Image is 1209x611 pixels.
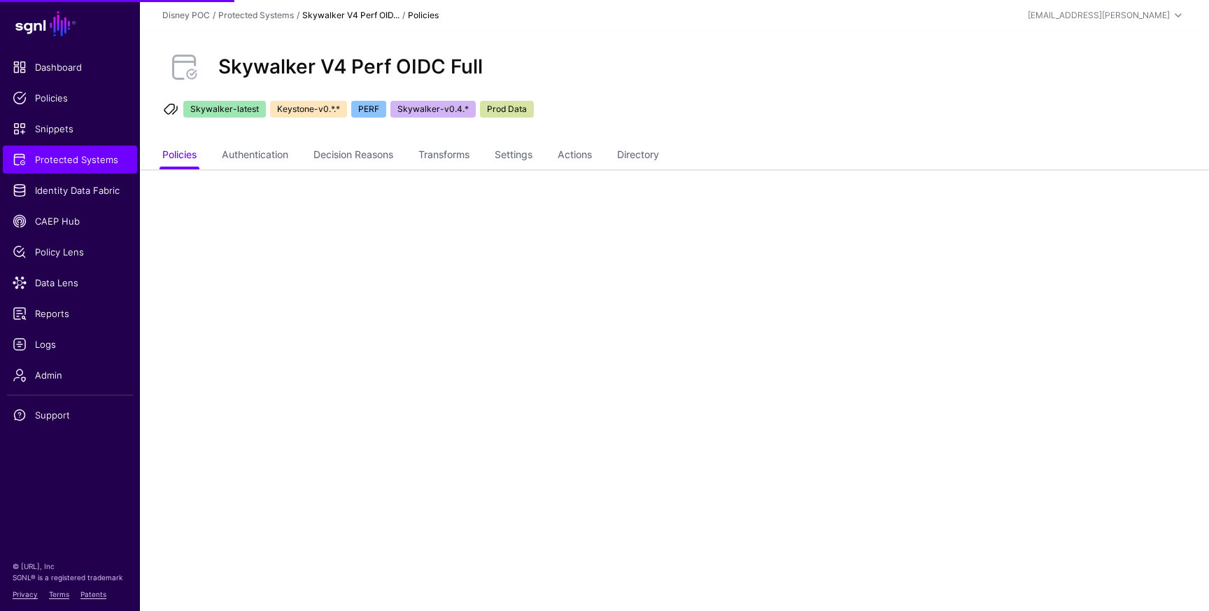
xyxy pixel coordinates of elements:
[3,330,137,358] a: Logs
[480,101,534,118] span: Prod Data
[3,361,137,389] a: Admin
[13,276,127,290] span: Data Lens
[3,269,137,297] a: Data Lens
[408,10,439,20] strong: Policies
[3,146,137,174] a: Protected Systems
[418,143,469,169] a: Transforms
[495,143,532,169] a: Settings
[13,91,127,105] span: Policies
[3,84,137,112] a: Policies
[270,101,347,118] span: Keystone-v0.*.*
[218,55,483,79] h2: Skywalker V4 Perf OIDC Full
[294,9,302,22] div: /
[162,143,197,169] a: Policies
[13,337,127,351] span: Logs
[3,300,137,328] a: Reports
[183,101,266,118] span: Skywalker-latest
[13,368,127,382] span: Admin
[13,214,127,228] span: CAEP Hub
[13,408,127,422] span: Support
[8,8,132,39] a: SGNL
[49,590,69,598] a: Terms
[558,143,592,169] a: Actions
[3,115,137,143] a: Snippets
[162,10,210,20] a: Disney POC
[218,10,294,20] a: Protected Systems
[3,207,137,235] a: CAEP Hub
[13,245,127,259] span: Policy Lens
[222,143,288,169] a: Authentication
[210,9,218,22] div: /
[3,53,137,81] a: Dashboard
[400,9,408,22] div: /
[13,122,127,136] span: Snippets
[13,60,127,74] span: Dashboard
[13,153,127,167] span: Protected Systems
[13,183,127,197] span: Identity Data Fabric
[351,101,386,118] span: PERF
[617,143,659,169] a: Directory
[3,176,137,204] a: Identity Data Fabric
[13,561,127,572] p: © [URL], Inc
[13,307,127,321] span: Reports
[3,238,137,266] a: Policy Lens
[13,590,38,598] a: Privacy
[13,572,127,583] p: SGNL® is a registered trademark
[313,143,393,169] a: Decision Reasons
[80,590,106,598] a: Patents
[1028,9,1170,22] div: [EMAIL_ADDRESS][PERSON_NAME]
[302,10,400,20] strong: Skywalker V4 Perf OID...
[390,101,476,118] span: Skywalker-v0.4.*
